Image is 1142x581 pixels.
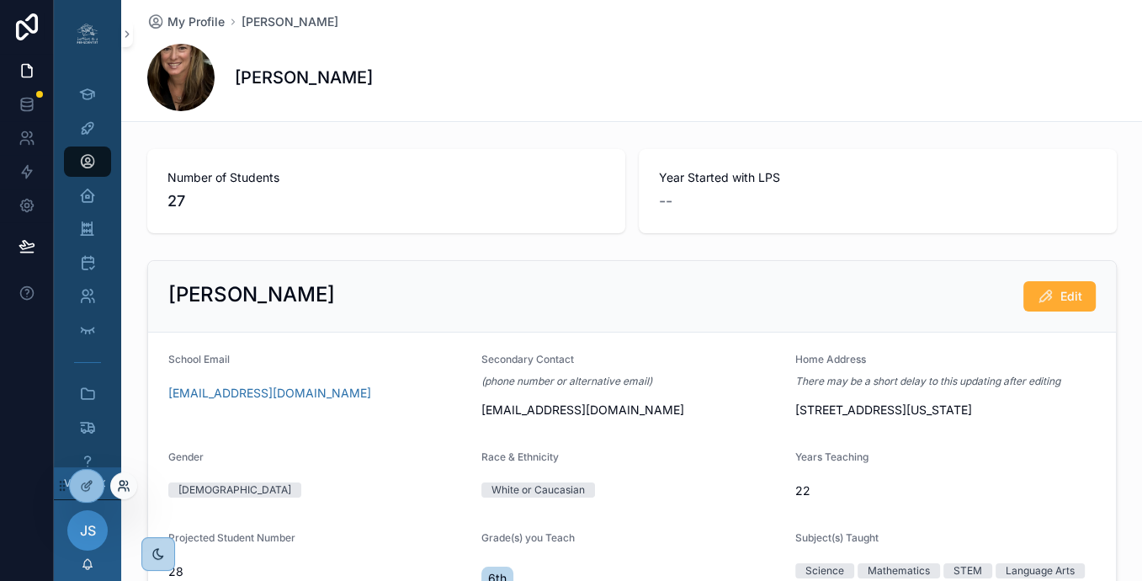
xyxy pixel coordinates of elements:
[659,189,672,213] span: --
[795,375,1060,388] em: There may be a short delay to this updating after editing
[167,13,225,30] span: My Profile
[795,482,1096,499] span: 22
[178,482,291,498] div: [DEMOGRAPHIC_DATA]
[54,67,121,467] div: scrollable content
[168,450,204,463] span: Gender
[168,563,469,580] span: 28
[481,402,782,418] span: [EMAIL_ADDRESS][DOMAIN_NAME]
[481,531,575,544] span: Grade(s) you Teach
[235,66,373,89] h1: [PERSON_NAME]
[80,520,96,541] span: JS
[481,375,652,388] em: (phone number or alternative email)
[805,563,844,578] div: Science
[74,20,101,47] img: App logo
[168,531,295,544] span: Projected Student Number
[659,169,1097,186] span: Year Started with LPS
[242,13,338,30] a: [PERSON_NAME]
[795,402,1096,418] span: [STREET_ADDRESS][US_STATE]
[147,13,225,30] a: My Profile
[868,563,930,578] div: Mathematics
[167,189,605,213] span: 27
[795,531,879,544] span: Subject(s) Taught
[168,281,335,308] h2: [PERSON_NAME]
[481,353,574,365] span: Secondary Contact
[953,563,982,578] div: STEM
[481,450,559,463] span: Race & Ethnicity
[167,169,605,186] span: Number of Students
[168,353,230,365] span: School Email
[1023,281,1096,312] button: Edit
[1006,563,1075,578] div: Language Arts
[795,450,868,463] span: Years Teaching
[1060,288,1082,305] span: Edit
[168,385,371,402] a: [EMAIL_ADDRESS][DOMAIN_NAME]
[491,482,585,498] div: White or Caucasian
[795,353,866,365] span: Home Address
